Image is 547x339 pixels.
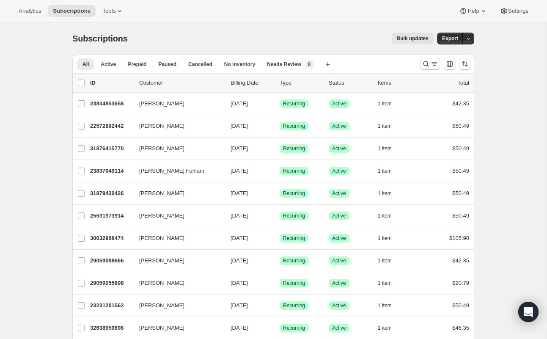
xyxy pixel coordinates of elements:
button: Sort the results [459,58,471,70]
button: Subscriptions [48,5,96,17]
button: Analytics [14,5,46,17]
span: Active [332,302,346,309]
button: [PERSON_NAME] [134,142,219,155]
span: Active [332,123,346,130]
span: [DATE] [231,302,248,309]
span: [DATE] [231,235,248,241]
span: $50.49 [452,168,469,174]
span: Recurring [283,212,305,219]
button: Export [437,33,463,44]
span: Recurring [283,190,305,197]
span: 1 item [378,123,392,130]
span: 1 item [378,257,392,264]
span: Recurring [283,235,305,242]
div: 23837049114[PERSON_NAME] Fulham[DATE]SuccessRecurringSuccessActive1 item$50.49 [90,165,469,177]
span: Settings [508,8,528,14]
span: $42.35 [452,257,469,264]
span: $42.35 [452,100,469,107]
span: $105.90 [449,235,469,241]
button: Tools [97,5,129,17]
div: 25531973914[PERSON_NAME][DATE]SuccessRecurringSuccessActive1 item$50.49 [90,210,469,222]
div: Items [378,79,420,87]
p: Status [329,79,371,87]
div: 22572892442[PERSON_NAME][DATE]SuccessRecurringSuccessActive1 item$50.49 [90,120,469,132]
p: 22572892442 [90,122,132,130]
span: [PERSON_NAME] [139,256,184,265]
span: $50.49 [452,302,469,309]
p: 29059088666 [90,256,132,265]
button: [PERSON_NAME] [134,97,219,110]
span: [DATE] [231,190,248,196]
span: Analytics [19,8,41,14]
button: 1 item [378,300,401,311]
span: Tools [102,8,115,14]
div: 32638959898[PERSON_NAME][DATE]SuccessRecurringSuccessActive1 item$46.35 [90,322,469,334]
button: Create new view [321,58,335,70]
span: Recurring [283,257,305,264]
span: Active [332,235,346,242]
span: Active [332,145,346,152]
div: Open Intercom Messenger [518,302,539,322]
button: [PERSON_NAME] Fulham [134,164,219,178]
button: 1 item [378,232,401,244]
p: 29059055898 [90,279,132,287]
span: Prepaid [128,61,146,68]
span: [PERSON_NAME] [139,212,184,220]
span: 1 item [378,212,392,219]
span: [PERSON_NAME] [139,324,184,332]
span: Active [332,190,346,197]
button: [PERSON_NAME] [134,299,219,312]
button: Search and filter results [420,58,440,70]
button: 1 item [378,210,401,222]
span: [PERSON_NAME] [139,99,184,108]
span: 1 item [378,280,392,287]
button: 1 item [378,187,401,199]
span: Help [467,8,479,14]
button: 1 item [378,143,401,154]
span: 1 item [378,302,392,309]
span: Active [332,325,346,331]
div: 23231201562[PERSON_NAME][DATE]SuccessRecurringSuccessActive1 item$50.49 [90,300,469,311]
span: $50.49 [452,145,469,152]
span: Needs Review [267,61,301,68]
span: [PERSON_NAME] [139,122,184,130]
span: Paused [158,61,176,68]
p: Customer [139,79,224,87]
span: [DATE] [231,168,248,174]
div: 31879430426[PERSON_NAME][DATE]SuccessRecurringSuccessActive1 item$50.49 [90,187,469,199]
button: [PERSON_NAME] [134,187,219,200]
p: 32638959898 [90,324,132,332]
button: [PERSON_NAME] [134,119,219,133]
div: Type [280,79,322,87]
span: [PERSON_NAME] [139,189,184,198]
button: [PERSON_NAME] [134,254,219,267]
span: Subscriptions [53,8,91,14]
p: Billing Date [231,79,273,87]
button: 1 item [378,255,401,267]
span: $20.79 [452,280,469,286]
span: 1 item [378,145,392,152]
span: 1 item [378,100,392,107]
span: No inventory [224,61,255,68]
span: [PERSON_NAME] [139,279,184,287]
span: Bulk updates [397,35,429,42]
span: [DATE] [231,123,248,129]
span: $50.49 [452,212,469,219]
span: [PERSON_NAME] [139,301,184,310]
button: 1 item [378,277,401,289]
p: ID [90,79,132,87]
span: $50.49 [452,123,469,129]
span: Active [332,280,346,287]
p: 23834853658 [90,99,132,108]
div: 29059088666[PERSON_NAME][DATE]SuccessRecurringSuccessActive1 item$42.35 [90,255,469,267]
p: 30632968474 [90,234,132,243]
span: Active [332,257,346,264]
button: 1 item [378,322,401,334]
button: 1 item [378,165,401,177]
span: Active [332,168,346,174]
span: Subscriptions [72,34,128,43]
span: Recurring [283,280,305,287]
span: Recurring [283,325,305,331]
button: Bulk updates [392,33,434,44]
span: 1 item [378,168,392,174]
